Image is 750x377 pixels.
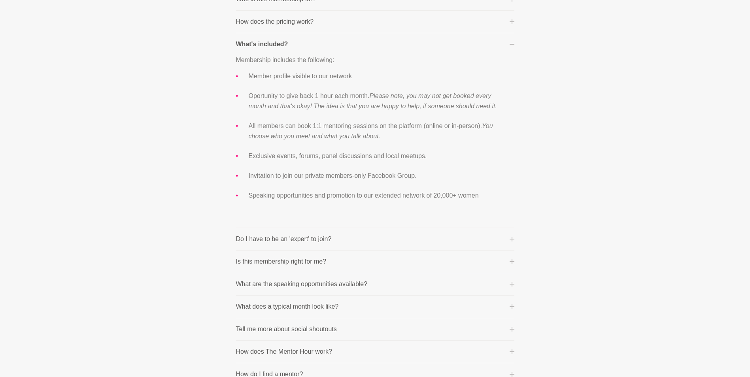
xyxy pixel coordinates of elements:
[249,190,502,201] li: Speaking opportunities and promotion to our extended network of 20,000+ women
[236,40,288,49] p: What's included?
[236,17,514,26] button: How does the pricing work?
[236,302,339,311] p: What does a typical month look like?
[236,234,514,244] button: Do I have to be an 'expert' to join?
[249,123,493,139] em: You choose who you meet and what you talk about.
[249,151,502,161] li: Exclusive events, forums, panel discussions and local meetups.
[249,71,502,81] li: Member profile visible to our network
[249,92,497,109] em: Please note, you may not get booked every month and that's okay! The idea is that you are happy t...
[249,171,502,181] li: Invitation to join our private members-only Facebook Group.
[236,279,368,289] p: What are the speaking opportunities available?
[236,324,514,334] button: Tell me more about social shoutouts
[236,257,327,266] p: Is this membership right for me?
[236,302,514,311] button: What does a typical month look like?
[236,324,337,334] p: Tell me more about social shoutouts
[236,347,514,356] button: How does The Mentor Hour work?
[236,257,514,266] button: Is this membership right for me?
[236,279,514,289] button: What are the speaking opportunities available?
[236,347,332,356] p: How does The Mentor Hour work?
[249,121,502,141] li: All members can book 1:1 mentoring sessions on the platform (online or in-person).
[249,91,502,111] li: Oportunity to give back 1 hour each month.
[236,234,332,244] p: Do I have to be an 'expert' to join?
[236,55,502,65] p: Membership includes the following:
[236,17,314,26] p: How does the pricing work?
[236,40,514,49] button: What's included?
